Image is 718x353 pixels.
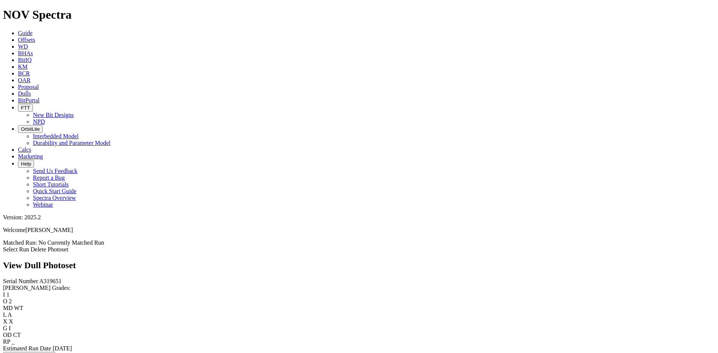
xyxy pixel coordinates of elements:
label: G [3,325,7,331]
h1: NOV Spectra [3,8,715,22]
a: Spectra Overview [33,195,76,201]
p: Welcome [3,227,715,233]
a: Short Tutorials [33,181,69,188]
span: _ [12,338,15,345]
span: WT [14,305,24,311]
a: Interbedded Model [33,133,79,139]
label: RP [3,338,10,345]
div: [PERSON_NAME] Grades: [3,285,715,291]
span: 1 [6,291,9,298]
label: OD [3,332,12,338]
label: Estimated Run Date [3,345,51,352]
a: BCR [18,70,30,77]
span: Matched Run: [3,239,37,246]
a: Report a Bug [33,174,65,181]
span: CT [13,332,21,338]
div: Version: 2025.2 [3,214,715,221]
a: Calcs [18,146,31,153]
button: OrbitLite [18,125,43,133]
span: [PERSON_NAME] [25,227,73,233]
span: OrbitLite [21,126,40,132]
label: Serial Number [3,278,38,284]
span: No Currently Matched Run [39,239,104,246]
label: X [3,318,7,325]
a: OAR [18,77,31,83]
span: [DATE] [53,345,72,352]
a: BitIQ [18,57,31,63]
a: Delete Photoset [31,246,68,253]
span: I [9,325,11,331]
span: A [7,312,12,318]
label: I [3,291,5,298]
button: Help [18,160,34,168]
a: New Bit Designs [33,112,74,118]
a: BitPortal [18,97,40,103]
a: Quick Start Guide [33,188,76,194]
button: FTT [18,104,33,112]
span: A319651 [39,278,62,284]
a: Offsets [18,37,35,43]
a: Send Us Feedback [33,168,77,174]
a: NPD [33,118,45,125]
a: Marketing [18,153,43,160]
a: Proposal [18,84,39,90]
span: Help [21,161,31,167]
span: FTT [21,105,30,111]
label: MD [3,305,13,311]
label: L [3,312,6,318]
a: Dulls [18,90,31,97]
a: Webinar [33,201,53,208]
a: Guide [18,30,33,36]
a: Select Run [3,246,29,253]
a: KM [18,64,28,70]
h2: View Dull Photoset [3,260,715,270]
a: WD [18,43,28,50]
span: 2 [9,298,12,304]
span: X [9,318,13,325]
a: Durability and Parameter Model [33,140,111,146]
a: BHAs [18,50,33,56]
label: O [3,298,7,304]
